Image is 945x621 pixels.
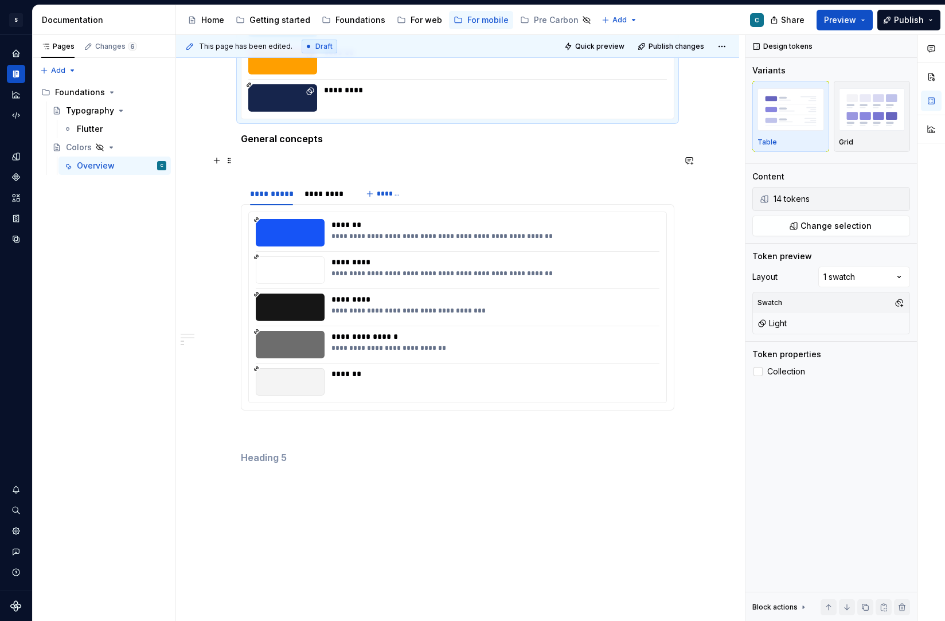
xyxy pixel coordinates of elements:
a: Analytics [7,85,25,104]
div: Layout [752,271,778,283]
div: C [161,160,163,171]
a: OverviewC [58,157,171,175]
a: Typography [48,101,171,120]
a: Pre Carbon [516,11,596,29]
p: Grid [839,138,853,147]
button: Publish changes [634,38,709,54]
button: Preview [817,10,873,30]
div: For web [411,14,442,26]
a: Getting started [231,11,315,29]
a: For web [392,11,447,29]
a: Storybook stories [7,209,25,228]
div: Changes [95,42,137,51]
p: Table [757,138,777,147]
div: Flutter [77,123,103,135]
span: Publish changes [649,42,704,51]
a: Colors [48,138,171,157]
div: Foundations [37,83,171,101]
h5: General concepts [241,133,674,144]
div: Typography [66,105,114,116]
span: Preview [824,14,856,26]
a: Assets [7,189,25,207]
div: Foundations [55,87,105,98]
div: Foundations [335,14,385,26]
div: 14 tokens [774,193,907,205]
button: S [2,7,30,32]
a: For mobile [449,11,513,29]
span: Collection [767,367,805,376]
div: Pages [41,42,75,51]
button: placeholderTable [752,81,829,152]
span: Quick preview [575,42,624,51]
div: Variants [752,65,786,76]
a: Home [183,11,229,29]
div: C [755,15,759,25]
div: Colors [66,142,92,153]
div: For mobile [467,14,509,26]
span: Add [612,15,627,25]
div: Content [752,171,784,182]
img: placeholder [757,88,824,130]
span: This page has been edited. [199,42,292,51]
div: Home [201,14,224,26]
button: Add [598,12,641,28]
button: Change selection [752,216,910,236]
a: Foundations [317,11,390,29]
span: Draft [315,42,333,51]
button: Add [37,63,80,79]
span: Share [781,14,805,26]
div: Swatch [755,295,784,311]
section-item: Light mode [248,212,667,403]
a: Data sources [7,230,25,248]
span: Add [51,66,65,75]
a: Code automation [7,106,25,124]
div: Pre Carbon [534,14,579,26]
span: Publish [894,14,924,26]
button: Contact support [7,542,25,561]
a: Home [7,44,25,63]
div: S [9,13,23,27]
button: Notifications [7,481,25,499]
button: Publish [877,10,940,30]
a: Design tokens [7,147,25,166]
div: Overview [77,160,115,171]
a: Settings [7,522,25,540]
a: Documentation [7,65,25,83]
div: Light [757,318,787,329]
a: Flutter [58,120,171,138]
button: Share [764,10,812,30]
div: Page tree [183,9,596,32]
button: Search ⌘K [7,501,25,520]
span: Change selection [800,220,872,232]
div: Documentation [42,14,171,26]
div: Token preview [752,251,812,262]
button: Quick preview [561,38,630,54]
span: 6 [128,42,137,51]
div: Block actions [752,603,798,612]
div: Page tree [37,83,171,175]
svg: Supernova Logo [10,600,22,612]
button: placeholderGrid [834,81,911,152]
div: Token properties [752,349,821,360]
img: placeholder [839,88,905,130]
div: Block actions [752,599,808,615]
div: Getting started [249,14,310,26]
a: Components [7,168,25,186]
